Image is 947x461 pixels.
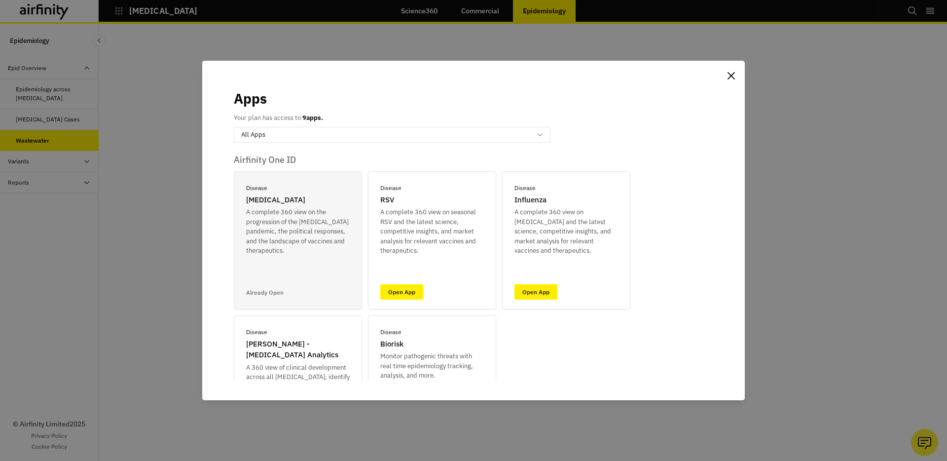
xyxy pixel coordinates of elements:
[246,363,350,411] p: A 360 view of clinical development across all [MEDICAL_DATA]; identify opportunities and track ch...
[514,207,618,256] p: A complete 360 view on [MEDICAL_DATA] and the latest science, competitive insights, and market an...
[241,130,265,140] p: All Apps
[380,351,484,381] p: Monitor pathogenic threats with real time epidemiology tracking, analysis, and more.
[246,184,267,192] p: Disease
[234,154,713,165] p: Airfinity One ID
[246,207,350,256] p: A complete 360 view on the progression of the [MEDICAL_DATA] pandemic, the political responses, a...
[514,194,546,206] p: Influenza
[380,184,401,192] p: Disease
[514,184,536,192] p: Disease
[246,194,305,206] p: [MEDICAL_DATA]
[514,284,557,300] a: Open App
[380,194,394,206] p: RSV
[246,328,267,337] p: Disease
[380,284,423,300] a: Open App
[380,339,403,350] p: Biorisk
[246,339,350,361] p: [PERSON_NAME] - [MEDICAL_DATA] Analytics
[302,114,323,122] b: 9 apps.
[234,88,267,109] p: Apps
[380,207,484,256] p: A complete 360 view on seasonal RSV and the latest science, competitive insights, and market anal...
[723,68,739,83] button: Close
[380,328,401,337] p: Disease
[246,288,284,297] p: Already Open
[234,113,323,123] p: Your plan has access to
